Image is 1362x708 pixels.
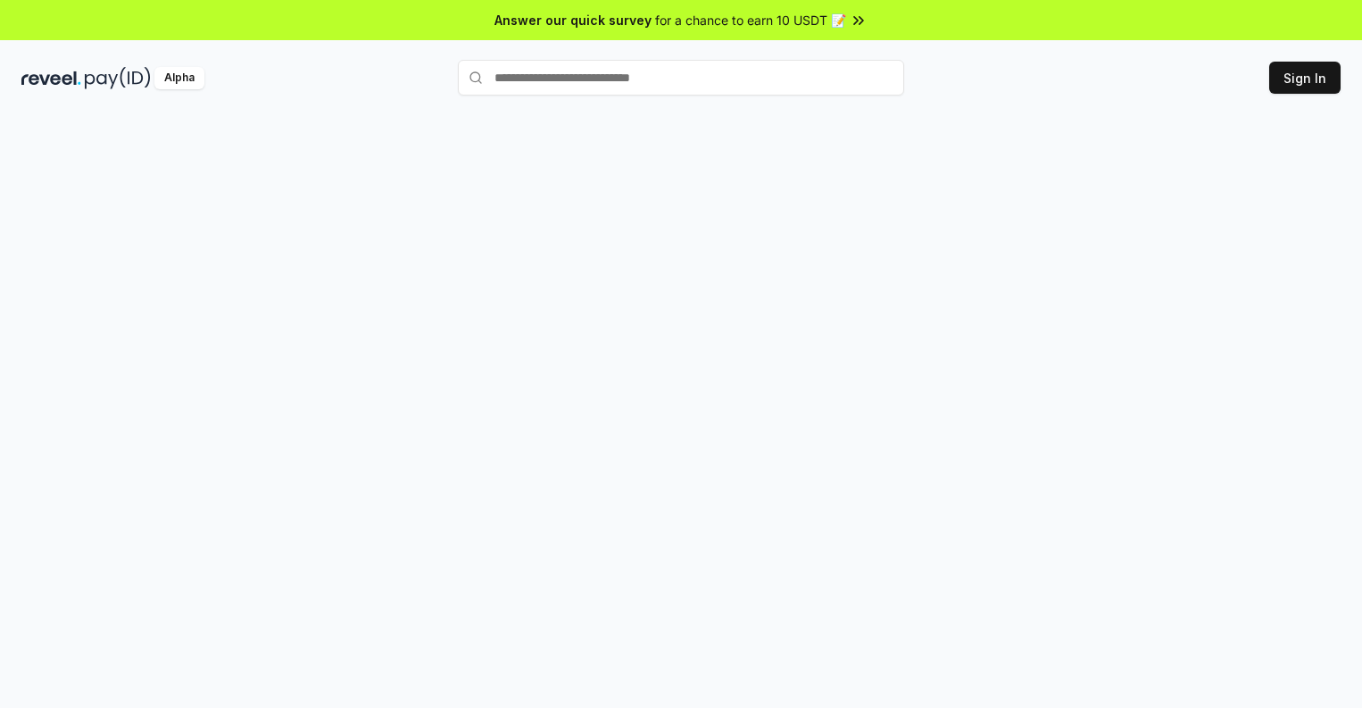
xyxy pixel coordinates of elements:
[154,67,204,89] div: Alpha
[494,11,652,29] span: Answer our quick survey
[1269,62,1341,94] button: Sign In
[21,67,81,89] img: reveel_dark
[655,11,846,29] span: for a chance to earn 10 USDT 📝
[85,67,151,89] img: pay_id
